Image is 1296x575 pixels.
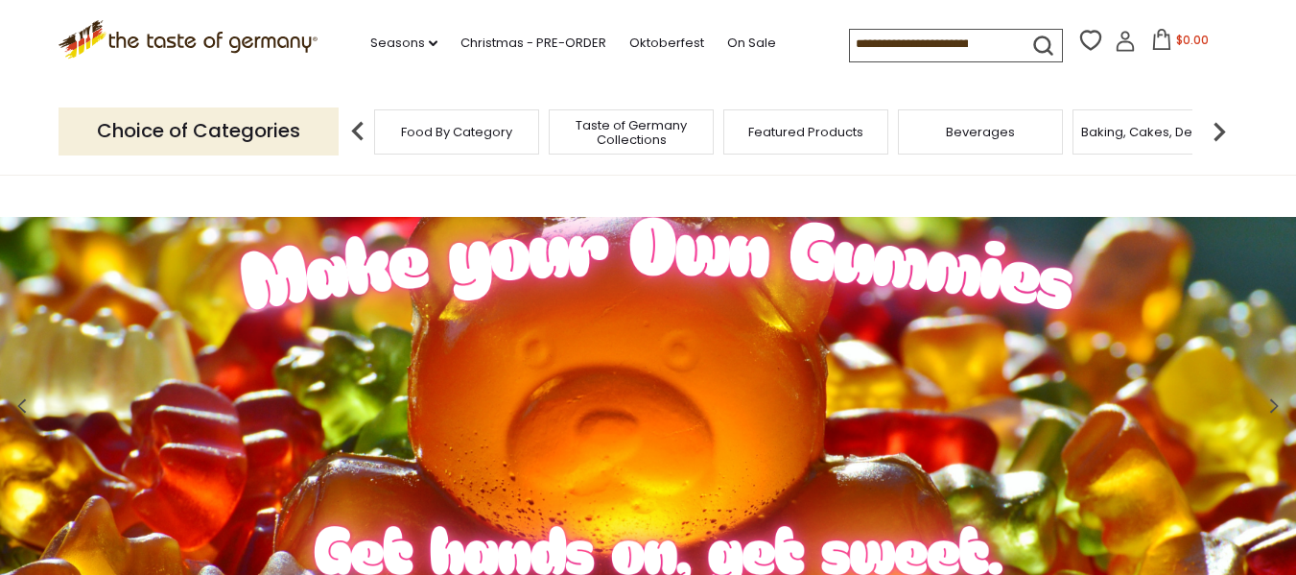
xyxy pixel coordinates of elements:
[1140,29,1221,58] button: $0.00
[946,125,1015,139] a: Beverages
[370,33,437,54] a: Seasons
[59,108,339,155] p: Choice of Categories
[554,118,708,147] a: Taste of Germany Collections
[1081,125,1230,139] a: Baking, Cakes, Desserts
[1176,32,1209,48] span: $0.00
[1200,112,1238,151] img: next arrow
[460,33,606,54] a: Christmas - PRE-ORDER
[629,33,704,54] a: Oktoberfest
[727,33,776,54] a: On Sale
[401,125,512,139] a: Food By Category
[748,125,863,139] a: Featured Products
[339,112,377,151] img: previous arrow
